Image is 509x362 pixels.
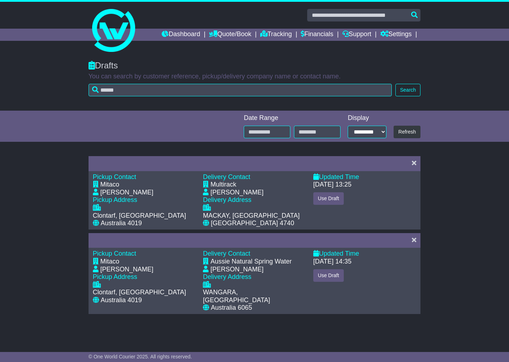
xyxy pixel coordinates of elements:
[203,289,306,304] div: WANGARA, [GEOGRAPHIC_DATA]
[260,29,292,41] a: Tracking
[93,173,136,180] span: Pickup Contact
[211,219,294,227] div: [GEOGRAPHIC_DATA] 4740
[162,29,200,41] a: Dashboard
[100,181,119,189] div: Mitaco
[348,114,386,122] div: Display
[93,250,136,257] span: Pickup Contact
[89,61,421,71] div: Drafts
[313,258,352,266] div: [DATE] 14:35
[89,354,192,359] span: © One World Courier 2025. All rights reserved.
[100,189,153,197] div: [PERSON_NAME]
[93,212,186,220] div: Clontarf, [GEOGRAPHIC_DATA]
[394,126,420,138] button: Refresh
[203,196,251,203] span: Delivery Address
[395,84,420,96] button: Search
[380,29,412,41] a: Settings
[101,296,142,304] div: Australia 4019
[210,266,263,274] div: [PERSON_NAME]
[203,212,300,220] div: MACKAY, [GEOGRAPHIC_DATA]
[211,304,252,312] div: Australia 6065
[93,289,186,296] div: Clontarf, [GEOGRAPHIC_DATA]
[203,173,250,180] span: Delivery Contact
[210,258,291,266] div: Aussie Natural Spring Water
[313,181,352,189] div: [DATE] 13:25
[301,29,333,41] a: Financials
[313,269,344,282] button: Use Draft
[100,258,119,266] div: Mitaco
[209,29,251,41] a: Quote/Book
[89,73,421,81] p: You can search by customer reference, pickup/delivery company name or contact name.
[100,266,153,274] div: [PERSON_NAME]
[203,273,251,280] span: Delivery Address
[93,196,137,203] span: Pickup Address
[93,273,137,280] span: Pickup Address
[203,250,250,257] span: Delivery Contact
[313,192,344,205] button: Use Draft
[342,29,371,41] a: Support
[101,219,142,227] div: Australia 4019
[210,189,263,197] div: [PERSON_NAME]
[313,173,417,181] div: Updated Time
[210,181,236,189] div: Multirack
[244,114,341,122] div: Date Range
[313,250,417,258] div: Updated Time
